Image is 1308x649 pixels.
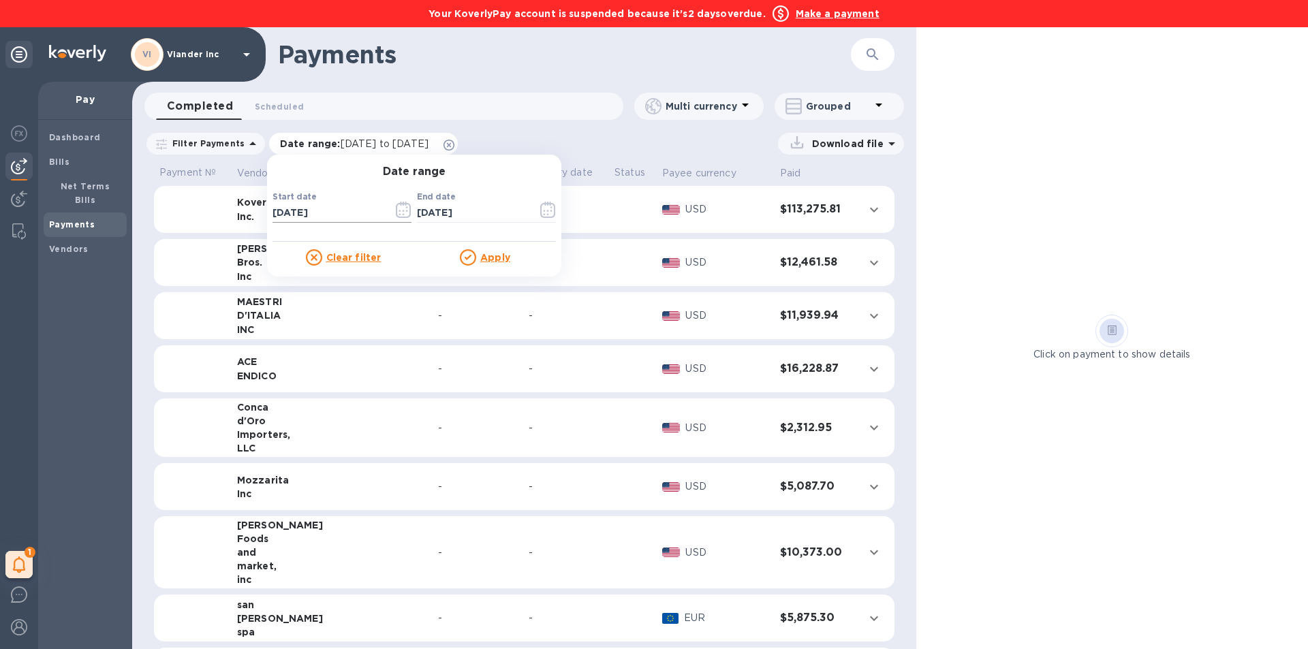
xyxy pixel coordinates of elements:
[780,256,853,269] h3: $12,461.58
[662,311,681,321] img: USD
[684,611,769,625] p: EUR
[49,93,121,106] p: Pay
[780,480,853,493] h3: $5,087.70
[237,625,337,639] div: spa
[780,309,853,322] h3: $11,939.94
[614,165,651,180] p: Status
[237,210,337,223] div: Inc.
[529,421,604,435] div: -
[237,270,337,283] div: Inc
[25,547,35,558] span: 1
[280,137,435,151] p: Date range :
[529,362,604,376] div: -
[780,422,853,434] h3: $2,312.95
[806,99,871,113] p: Grouped
[237,414,337,428] div: d'Oro
[237,532,337,545] div: Foods
[662,258,681,268] img: USD
[780,203,853,216] h3: $113,275.81
[237,195,337,209] div: Koverly
[237,518,337,532] div: [PERSON_NAME]
[529,255,604,270] div: -
[237,612,337,625] div: [PERSON_NAME]
[438,421,518,435] div: -
[341,138,429,149] span: [DATE] to [DATE]
[167,50,235,59] p: Viander inc
[662,205,681,215] img: USD
[237,400,337,414] div: Conca
[49,45,106,61] img: Logo
[864,417,884,438] button: expand row
[237,473,337,487] div: Mozzarita
[237,166,272,180] p: Vendor
[662,423,681,432] img: USD
[272,193,316,201] label: Start date
[529,165,604,180] p: Delivery date
[167,97,233,116] span: Completed
[662,482,681,492] img: USD
[1033,347,1190,362] p: Click on payment to show details
[685,421,769,435] p: USD
[267,165,561,178] h3: Date range
[237,255,337,269] div: Bros.
[237,545,337,559] div: and
[529,611,604,625] div: -
[662,166,736,180] p: Payee currency
[796,8,879,19] b: Make a payment
[237,295,337,308] div: MAESTRI
[159,165,226,180] p: Payment №
[662,548,681,557] img: USD
[529,479,604,494] div: -
[662,364,681,374] img: USD
[685,545,769,560] p: USD
[49,157,69,167] b: Bills
[780,166,801,180] p: Paid
[237,323,337,336] div: INC
[780,362,853,375] h3: $16,228.87
[780,166,819,180] span: Paid
[780,612,853,624] h3: $5,875.30
[438,362,518,376] div: -
[438,479,518,494] div: -
[864,608,884,629] button: expand row
[49,132,101,142] b: Dashboard
[780,546,853,559] h3: $10,373.00
[237,441,337,455] div: LLC
[237,355,337,368] div: ACE
[480,252,510,263] u: Apply
[438,611,518,625] div: -
[237,308,337,322] div: D'ITALIA
[685,479,769,494] p: USD
[685,308,769,323] p: USD
[864,200,884,220] button: expand row
[237,369,337,383] div: ENDICO
[237,166,290,180] span: Vendor
[49,244,89,254] b: Vendors
[807,137,884,151] p: Download file
[11,125,27,142] img: Foreign exchange
[237,598,337,612] div: san
[864,253,884,273] button: expand row
[529,545,604,560] div: -
[438,308,518,323] div: -
[61,181,110,205] b: Net Terms Bills
[438,545,518,560] div: -
[666,99,737,113] p: Multi currency
[417,193,455,201] label: End date
[685,362,769,376] p: USD
[237,559,337,573] div: market,
[429,8,765,19] b: Your KoverlyPay account is suspended because it’s 2 days overdue.
[685,202,769,217] p: USD
[255,99,304,114] span: Scheduled
[685,255,769,270] p: USD
[237,487,337,501] div: Inc
[278,40,851,69] h1: Payments
[237,242,337,255] div: [PERSON_NAME]
[237,573,337,586] div: inc
[529,308,604,323] div: -
[142,49,152,59] b: VI
[5,41,33,68] div: Unpin categories
[237,428,337,441] div: Importers,
[864,542,884,563] button: expand row
[529,202,604,217] div: -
